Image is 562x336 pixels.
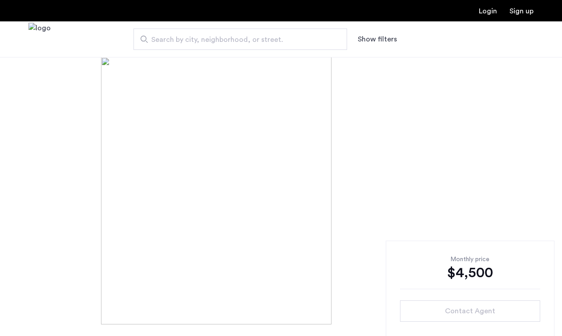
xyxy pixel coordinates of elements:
button: Show or hide filters [358,34,397,45]
div: Monthly price [400,255,540,264]
img: logo [28,23,51,56]
button: button [400,300,540,322]
a: Cazamio Logo [28,23,51,56]
img: [object%20Object] [101,57,461,324]
span: Contact Agent [445,306,495,316]
div: $4,500 [400,264,540,282]
input: Apartment Search [133,29,347,50]
a: Registration [509,8,534,15]
a: Login [479,8,497,15]
span: Search by city, neighborhood, or street. [151,34,322,45]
